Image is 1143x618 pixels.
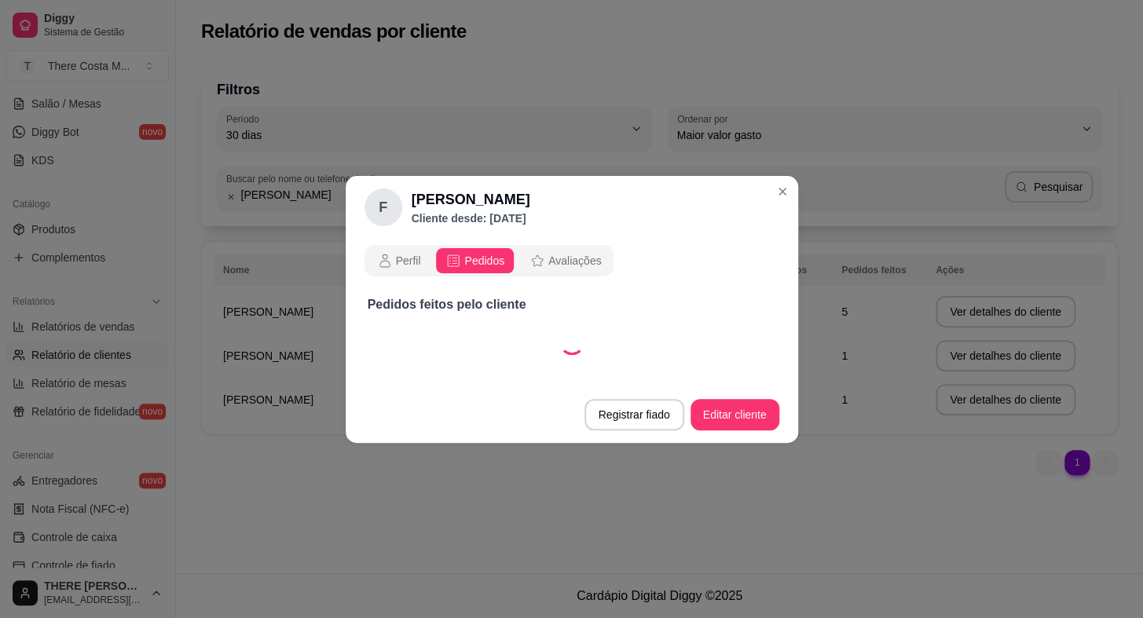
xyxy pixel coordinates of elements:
p: Pedidos feitos pelo cliente [368,295,776,314]
div: F [365,188,402,226]
span: Perfil [396,253,421,269]
div: opções [365,245,779,276]
button: Registrar fiado [584,399,684,430]
span: Avaliações [548,253,601,269]
span: Pedidos [464,253,504,269]
button: Close [770,179,795,204]
button: Editar cliente [691,399,779,430]
div: opções [365,245,614,276]
div: Loading [559,330,584,355]
h2: [PERSON_NAME] [412,188,530,210]
p: Cliente desde: [DATE] [412,210,530,226]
